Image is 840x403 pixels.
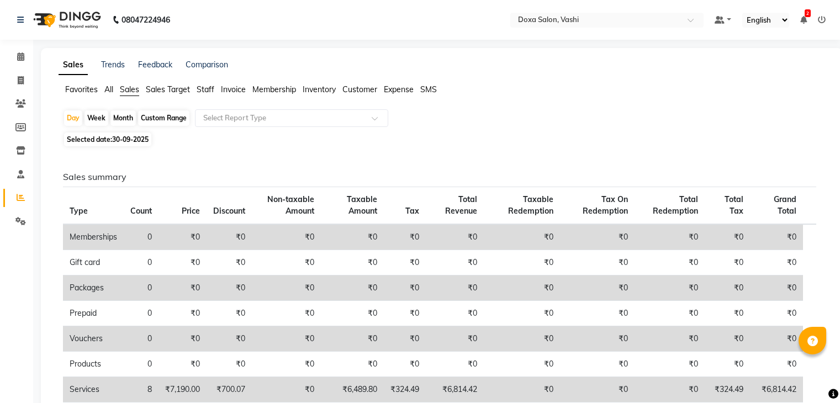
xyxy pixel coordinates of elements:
td: ₹0 [560,275,635,301]
span: Membership [252,84,296,94]
td: ₹0 [159,352,207,377]
span: All [104,84,113,94]
span: Count [130,206,152,216]
td: ₹0 [705,352,750,377]
td: ₹0 [705,301,750,326]
td: 0 [124,250,159,275]
a: Trends [101,60,125,70]
td: ₹0 [635,352,705,377]
td: ₹0 [750,301,803,326]
td: ₹0 [384,326,426,352]
span: Tax On Redemption [583,194,628,216]
div: Week [84,110,108,126]
td: ₹0 [484,326,561,352]
td: ₹0 [635,326,705,352]
td: ₹0 [426,326,484,352]
span: 30-09-2025 [112,135,149,144]
td: ₹0 [384,224,426,250]
td: ₹7,190.00 [159,377,207,402]
span: Expense [384,84,414,94]
td: 0 [124,326,159,352]
td: ₹0 [635,250,705,275]
span: Total Revenue [445,194,477,216]
span: Favorites [65,84,98,94]
img: logo [28,4,104,35]
span: Selected date: [64,132,151,146]
td: ₹6,489.80 [321,377,383,402]
td: 0 [124,301,159,326]
h6: Sales summary [63,172,816,182]
td: ₹0 [560,301,635,326]
td: ₹0 [750,352,803,377]
span: Grand Total [774,194,796,216]
td: ₹0 [252,275,321,301]
td: ₹324.49 [384,377,426,402]
div: Day [64,110,82,126]
td: ₹700.07 [207,377,252,402]
td: ₹0 [426,224,484,250]
td: ₹0 [321,326,383,352]
span: Type [70,206,88,216]
div: Month [110,110,136,126]
span: Staff [197,84,214,94]
td: 0 [124,275,159,301]
td: ₹0 [159,326,207,352]
td: ₹0 [484,352,561,377]
td: ₹0 [159,250,207,275]
td: ₹0 [384,301,426,326]
td: ₹0 [750,224,803,250]
td: ₹0 [207,352,252,377]
a: Comparison [186,60,228,70]
td: ₹0 [207,250,252,275]
td: ₹0 [321,301,383,326]
td: ₹0 [321,352,383,377]
span: Taxable Amount [347,194,377,216]
td: Products [63,352,124,377]
td: ₹0 [207,301,252,326]
td: ₹0 [635,275,705,301]
td: ₹0 [426,250,484,275]
td: ₹0 [635,301,705,326]
td: ₹0 [484,301,561,326]
a: Feedback [138,60,172,70]
td: ₹0 [635,224,705,250]
td: 8 [124,377,159,402]
td: ₹0 [484,377,561,402]
span: Sales Target [146,84,190,94]
td: ₹0 [705,326,750,352]
td: ₹0 [560,250,635,275]
td: ₹0 [560,352,635,377]
td: ₹0 [705,224,750,250]
td: Packages [63,275,124,301]
td: Services [63,377,124,402]
td: ₹0 [560,377,635,402]
td: ₹0 [750,326,803,352]
td: Vouchers [63,326,124,352]
div: Custom Range [138,110,189,126]
b: 08047224946 [121,4,170,35]
td: ₹324.49 [705,377,750,402]
td: ₹0 [159,301,207,326]
td: ₹0 [207,275,252,301]
td: ₹0 [252,377,321,402]
span: Non-taxable Amount [267,194,314,216]
span: Discount [213,206,245,216]
a: Sales [59,55,88,75]
td: Prepaid [63,301,124,326]
td: ₹0 [384,250,426,275]
td: ₹0 [207,326,252,352]
td: ₹0 [252,352,321,377]
span: Sales [120,84,139,94]
span: SMS [420,84,437,94]
td: ₹0 [252,301,321,326]
td: ₹0 [252,250,321,275]
td: ₹0 [750,250,803,275]
td: ₹0 [252,326,321,352]
td: ₹0 [384,352,426,377]
span: Tax [405,206,419,216]
td: 0 [124,224,159,250]
td: ₹0 [159,224,207,250]
td: ₹0 [252,224,321,250]
td: ₹0 [484,224,561,250]
a: 2 [800,15,807,25]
